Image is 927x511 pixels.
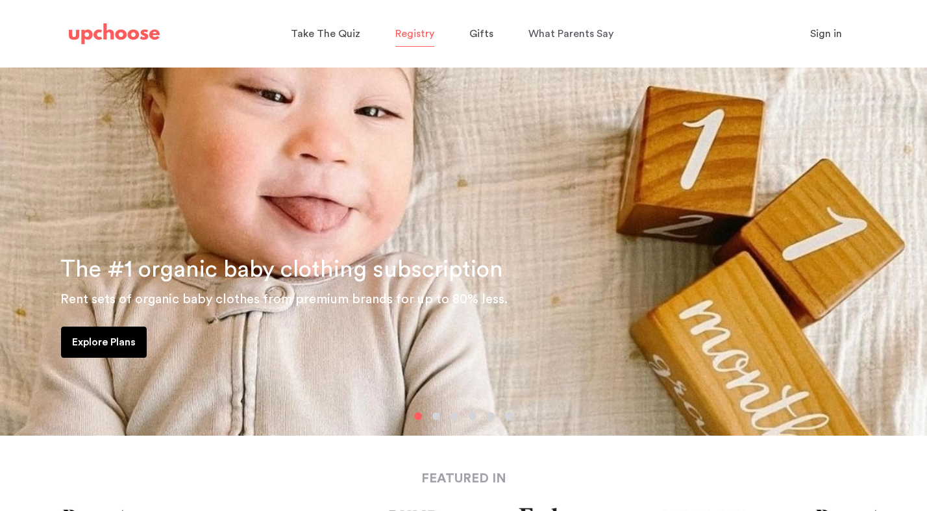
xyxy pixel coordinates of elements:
[469,29,493,39] span: Gifts
[69,21,160,47] a: UpChoose
[469,21,497,47] a: Gifts
[528,29,613,39] span: What Parents Say
[72,334,136,350] p: Explore Plans
[395,29,434,39] span: Registry
[810,29,842,39] span: Sign in
[69,23,160,44] img: UpChoose
[60,289,911,310] p: Rent sets of organic baby clothes from premium brands for up to 80% less.
[528,21,617,47] a: What Parents Say
[395,21,438,47] a: Registry
[794,21,858,47] button: Sign in
[61,327,147,358] a: Explore Plans
[421,472,506,485] strong: FEATURED IN
[60,258,503,281] span: The #1 organic baby clothing subscription
[291,29,360,39] span: Take The Quiz
[291,21,364,47] a: Take The Quiz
